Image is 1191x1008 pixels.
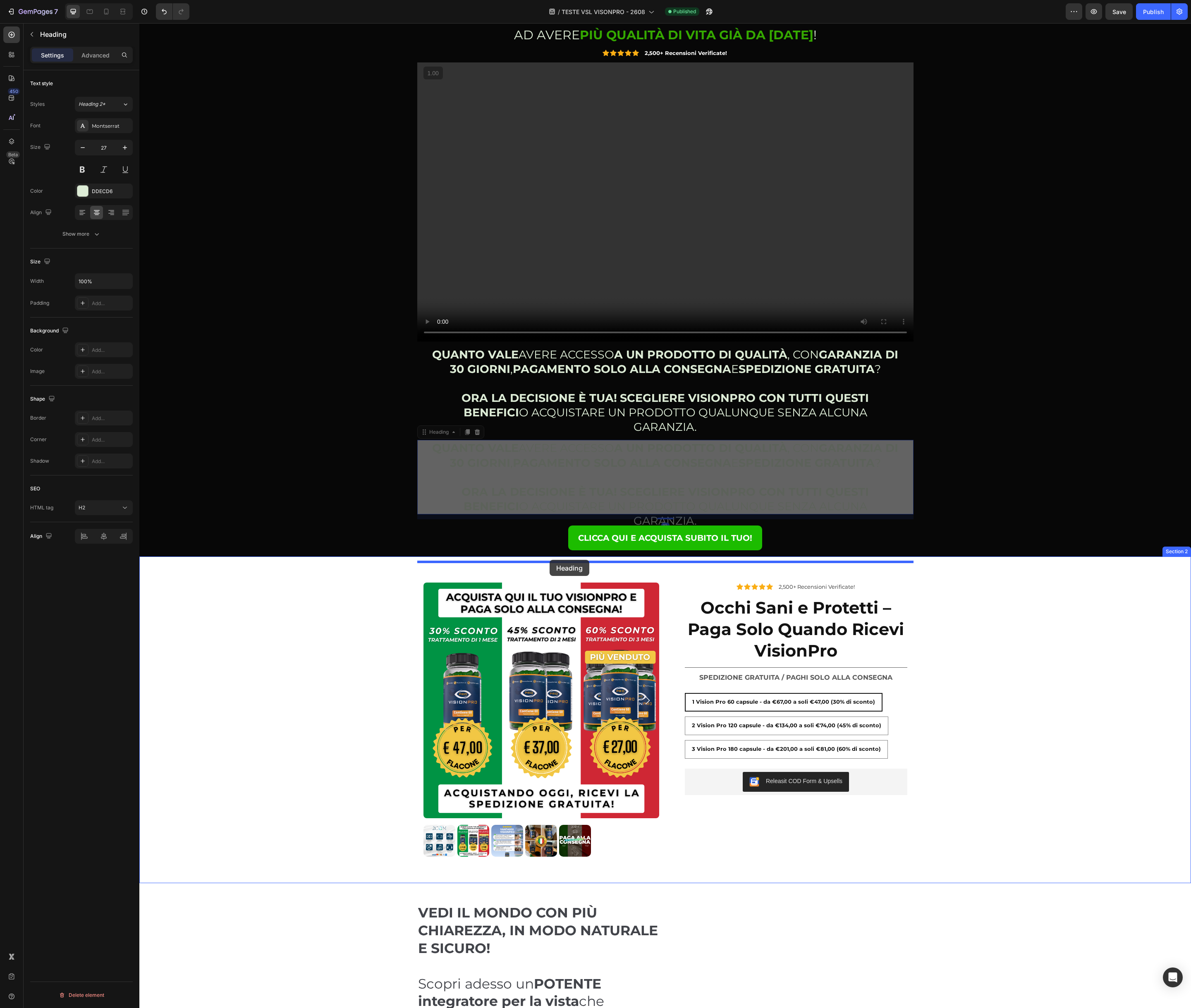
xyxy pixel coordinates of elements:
[92,188,131,195] div: DDECD6
[1112,8,1126,15] span: Save
[1143,7,1164,16] div: Publish
[40,29,129,39] p: Heading
[30,325,70,337] div: Background
[92,122,131,130] div: Montserrat
[75,274,132,289] input: Auto
[558,7,560,16] span: /
[59,990,104,1000] div: Delete element
[562,7,645,16] span: TESTE VSL VISONPRO - 2608
[30,346,43,354] div: Color
[62,230,101,238] div: Show more
[8,88,20,95] div: 450
[30,394,57,405] div: Shape
[30,80,53,87] div: Text style
[30,414,46,422] div: Border
[6,151,20,158] div: Beta
[92,436,131,444] div: Add...
[30,368,45,375] div: Image
[92,415,131,422] div: Add...
[92,458,131,465] div: Add...
[30,531,54,542] div: Align
[156,3,189,20] div: Undo/Redo
[1163,967,1183,987] div: Open Intercom Messenger
[139,23,1191,1008] iframe: Design area
[30,457,49,465] div: Shadow
[30,187,43,195] div: Color
[1105,3,1133,20] button: Save
[30,504,53,511] div: HTML tag
[41,51,64,60] p: Settings
[30,256,52,268] div: Size
[92,368,131,375] div: Add...
[54,7,58,17] p: 7
[81,51,110,60] p: Advanced
[30,989,133,1002] button: Delete element
[75,97,133,112] button: Heading 2*
[30,485,40,492] div: SEO
[79,504,85,511] span: H2
[79,100,105,108] span: Heading 2*
[30,100,45,108] div: Styles
[30,277,44,285] div: Width
[92,300,131,307] div: Add...
[30,227,133,241] button: Show more
[673,8,696,15] span: Published
[3,3,62,20] button: 7
[1136,3,1171,20] button: Publish
[75,500,133,515] button: H2
[30,207,53,218] div: Align
[30,122,41,129] div: Font
[30,299,49,307] div: Padding
[30,436,47,443] div: Corner
[92,346,131,354] div: Add...
[30,142,52,153] div: Size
